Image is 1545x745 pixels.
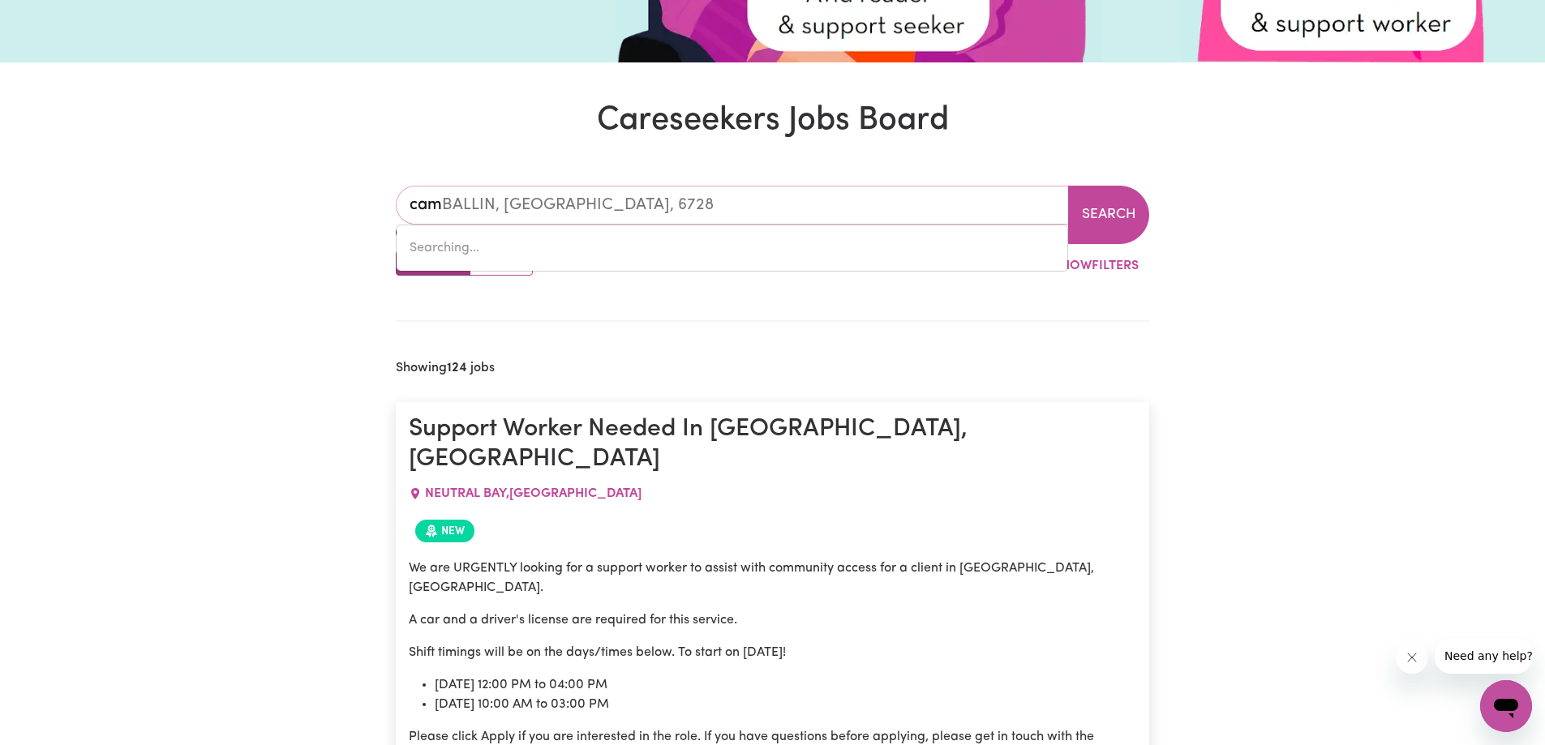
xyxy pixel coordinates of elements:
span: Job posted within the last 30 days [415,520,474,542]
span: Need any help? [10,11,98,24]
p: A car and a driver's license are required for this service. [409,610,1136,630]
iframe: Close message [1396,641,1428,674]
iframe: Message from company [1435,638,1532,674]
li: [DATE] 12:00 PM to 04:00 PM [435,675,1136,695]
li: [DATE] 10:00 AM to 03:00 PM [435,695,1136,714]
span: Show [1054,259,1092,272]
div: menu-options [396,225,1068,272]
input: Enter a suburb or postcode [396,186,1069,225]
button: Search [1068,186,1149,244]
button: ShowFilters [1024,250,1149,281]
p: We are URGENTLY looking for a support worker to assist with community access for a client in [GEO... [409,559,1136,597]
iframe: Button to launch messaging window [1480,680,1532,732]
h2: Showing jobs [396,361,495,376]
span: NEUTRAL BAY , [GEOGRAPHIC_DATA] [425,487,642,500]
h1: Support Worker Needed In [GEOGRAPHIC_DATA], [GEOGRAPHIC_DATA] [409,415,1136,474]
b: 124 [447,362,467,375]
p: Shift timings will be on the days/times below. To start on [DATE]! [409,643,1136,662]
